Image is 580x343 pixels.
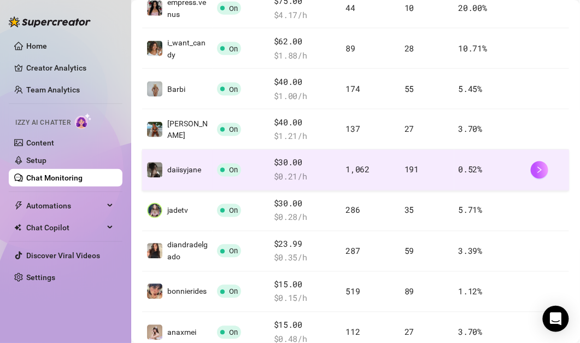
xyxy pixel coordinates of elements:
img: bonnierides [147,284,162,299]
span: $ 1.21 /h [274,130,337,143]
img: daiisyjane [147,162,162,178]
span: 10 [405,2,414,13]
span: 3.70 % [459,124,483,135]
span: Barbi [167,85,185,94]
span: 28 [405,43,414,54]
a: Creator Analytics [26,59,114,77]
span: 191 [405,164,419,175]
span: On [229,247,238,255]
span: $30.00 [274,156,337,170]
span: anaxmei [167,328,196,337]
span: 287 [345,246,360,257]
span: $ 0.21 /h [274,171,337,184]
span: On [229,329,238,337]
img: Barbi [147,82,162,97]
span: Automations [26,197,104,214]
a: Team Analytics [26,85,80,94]
img: jadetv [147,203,162,218]
span: $62.00 [274,35,337,48]
span: $ 0.28 /h [274,211,337,224]
span: $40.00 [274,116,337,129]
a: Settings [26,273,55,282]
span: Izzy AI Chatter [15,118,71,128]
span: 27 [405,327,414,338]
span: 3.39 % [459,246,483,257]
a: Chat Monitoring [26,173,83,182]
img: anaxmei [147,325,162,340]
span: 174 [345,83,360,94]
a: Home [26,42,47,50]
span: [PERSON_NAME] [167,119,208,140]
span: On [229,207,238,215]
span: 0.52 % [459,164,483,175]
span: $ 1.88 /h [274,49,337,62]
span: 5.71 % [459,205,483,216]
img: i_want_candy [147,41,162,56]
span: On [229,288,238,296]
span: 137 [345,124,360,135]
span: 35 [405,205,414,216]
span: $23.99 [274,238,337,251]
span: $ 4.17 /h [274,9,337,22]
img: logo-BBDzfeDw.svg [9,16,91,27]
span: 89 [345,43,355,54]
span: 10.71 % [459,43,487,54]
span: 1,062 [345,164,370,175]
img: AI Chatter [75,113,92,129]
a: Content [26,138,54,147]
span: On [229,45,238,53]
a: Setup [26,156,46,165]
span: 112 [345,327,360,338]
span: thunderbolt [14,201,23,210]
span: On [229,126,238,134]
div: Open Intercom Messenger [543,306,569,332]
span: On [229,4,238,13]
img: Libby [147,122,162,137]
span: On [229,166,238,175]
span: 59 [405,246,414,257]
img: empress.venus [147,1,162,16]
span: $ 1.00 /h [274,90,337,103]
span: 20.00 % [459,2,487,13]
img: diandradelgado [147,243,162,259]
span: Chat Copilot [26,219,104,236]
span: 1.12 % [459,286,483,297]
span: $30.00 [274,197,337,211]
span: 5.45 % [459,83,483,94]
button: right [531,161,548,179]
span: right [536,166,543,174]
span: diandradelgado [167,241,208,261]
span: 519 [345,286,360,297]
span: bonnierides [167,287,207,296]
span: $15.00 [274,319,337,332]
span: 44 [345,2,355,13]
span: $40.00 [274,75,337,89]
span: daiisyjane [167,166,201,175]
img: Chat Copilot [14,224,21,231]
span: jadetv [167,206,188,215]
span: 27 [405,124,414,135]
a: Discover Viral Videos [26,251,100,260]
span: 286 [345,205,360,216]
span: i_want_candy [167,38,206,59]
span: 89 [405,286,414,297]
span: 3.70 % [459,327,483,338]
span: $15.00 [274,278,337,292]
span: $ 0.15 /h [274,292,337,305]
span: On [229,85,238,94]
span: $ 0.35 /h [274,252,337,265]
span: 55 [405,83,414,94]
